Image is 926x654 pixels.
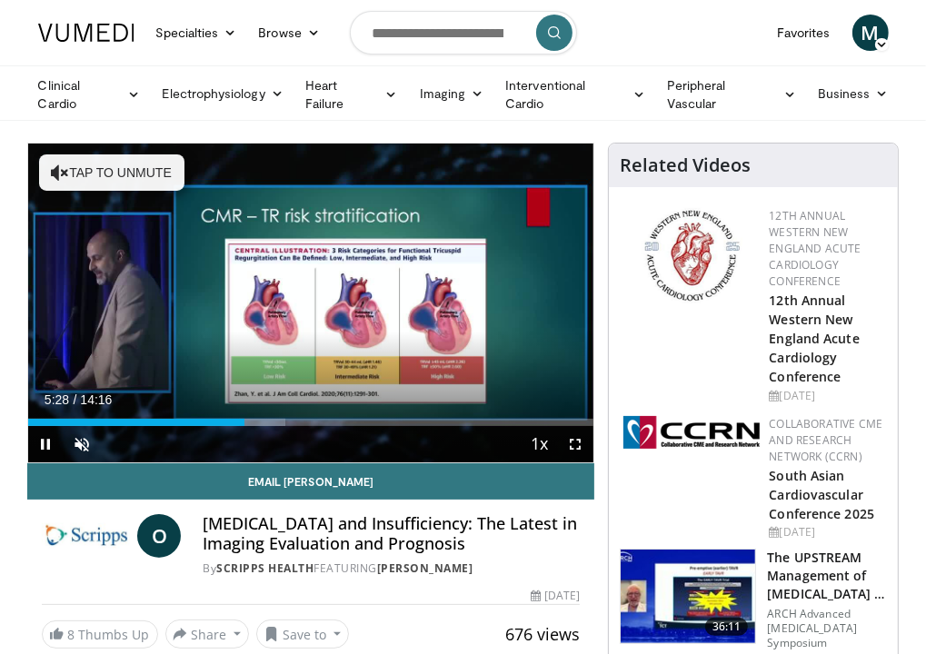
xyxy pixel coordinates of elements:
[42,620,158,649] a: 8 Thumbs Up
[294,76,409,113] a: Heart Failure
[621,550,755,644] img: a6e1f2f4-af78-4c35-bad6-467630622b8c.150x105_q85_crop-smart_upscale.jpg
[657,76,807,113] a: Peripheral Vascular
[38,24,134,42] img: VuMedi Logo
[80,392,112,407] span: 14:16
[769,388,883,404] div: [DATE]
[769,467,874,522] a: South Asian Cardiovascular Conference 2025
[145,15,248,51] a: Specialties
[852,15,889,51] a: M
[623,416,760,449] img: a04ee3ba-8487-4636-b0fb-5e8d268f3737.png.150x105_q85_autocrop_double_scale_upscale_version-0.2.png
[247,15,331,51] a: Browse
[74,392,77,407] span: /
[256,619,349,649] button: Save to
[216,560,314,576] a: Scripps Health
[137,514,181,558] a: O
[505,623,580,645] span: 676 views
[28,426,65,462] button: Pause
[39,154,184,191] button: Tap to unmute
[521,426,557,462] button: Playback Rate
[42,514,131,558] img: Scripps Health
[494,76,656,113] a: Interventional Cardio
[27,463,595,500] a: Email [PERSON_NAME]
[767,549,887,603] h3: The UPSTREAM Management of [MEDICAL_DATA] in the Future
[203,514,580,553] h4: [MEDICAL_DATA] and Insufficiency: The Latest in Imaging Evaluation and Prognosis
[45,392,69,407] span: 5:28
[620,154,751,176] h4: Related Videos
[27,76,152,113] a: Clinical Cardio
[65,426,101,462] button: Unmute
[409,75,495,112] a: Imaging
[377,560,473,576] a: [PERSON_NAME]
[152,75,294,112] a: Electrophysiology
[557,426,593,462] button: Fullscreen
[350,11,577,54] input: Search topics, interventions
[769,208,861,289] a: 12th Annual Western New England Acute Cardiology Conference
[28,419,594,426] div: Progress Bar
[769,524,883,540] div: [DATE]
[642,208,742,303] img: 0954f259-7907-4053-a817-32a96463ecc8.png.150x105_q85_autocrop_double_scale_upscale_version-0.2.png
[68,626,75,643] span: 8
[769,292,859,385] a: 12th Annual Western New England Acute Cardiology Conference
[766,15,841,51] a: Favorites
[28,144,594,462] video-js: Video Player
[531,588,580,604] div: [DATE]
[807,75,900,112] a: Business
[767,607,887,650] p: ARCH Advanced [MEDICAL_DATA] Symposium
[165,619,250,649] button: Share
[705,618,749,636] span: 36:11
[769,416,882,464] a: Collaborative CME and Research Network (CCRN)
[203,560,580,577] div: By FEATURING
